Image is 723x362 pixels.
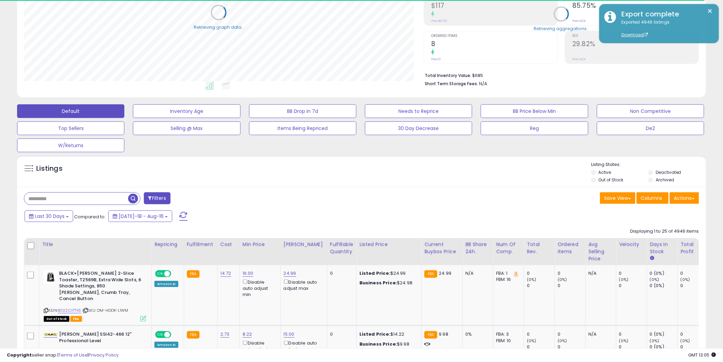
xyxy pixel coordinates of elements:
a: 16.00 [243,270,254,277]
button: BB Price Below Min [481,104,588,118]
small: Days In Stock. [650,255,654,261]
div: N/A [588,331,611,337]
div: Total Rev. [527,241,552,255]
div: Disable auto adjust max [284,339,322,353]
div: 0 [619,283,647,289]
div: 0 [527,331,555,337]
span: Last 30 Days [35,213,65,220]
span: | SKU: OM-HDDK-L1WM [82,308,128,313]
div: 0 [558,331,585,337]
label: Archived [656,177,674,183]
button: Needs to Reprice [365,104,472,118]
small: (0%) [527,277,536,282]
div: Listed Price [359,241,419,248]
div: 0 (0%) [650,270,678,276]
div: Export complete [616,9,714,19]
strong: Copyright [7,352,32,358]
a: Terms of Use [58,352,87,358]
span: 9.98 [439,331,449,337]
small: FBA [187,331,200,339]
div: Disable auto adjust max [284,278,322,292]
div: Min Price [243,241,278,248]
div: N/A [465,270,488,276]
div: Exported 4946 listings. [616,19,714,38]
b: Listed Price: [359,270,391,276]
small: (0%) [650,338,659,344]
span: [DATE]-18 - Aug-16 [119,213,164,220]
span: ON [156,332,164,338]
div: 0 [681,270,708,276]
small: (0%) [650,277,659,282]
div: seller snap | | [7,352,119,359]
div: $24.98 [359,280,416,286]
button: Selling @ Max [133,121,240,135]
div: $9.98 [359,341,416,347]
div: $24.99 [359,270,416,276]
small: (0%) [527,338,536,344]
div: 0 [527,270,555,276]
button: × [708,7,713,15]
a: 8.22 [243,331,252,338]
p: Listing States: [591,161,706,168]
b: Business Price: [359,280,397,286]
div: Disable auto adjust min [243,339,275,359]
div: BB Share 24h. [465,241,490,255]
a: Privacy Policy [88,352,119,358]
div: $14.22 [359,331,416,337]
div: FBA: 1 [496,270,519,276]
a: B002CVTT4S [58,308,81,313]
label: Deactivated [656,169,681,175]
small: (0%) [558,338,567,344]
button: De2 [597,121,704,135]
div: Disable auto adjust min [243,278,275,298]
div: Cost [220,241,237,248]
div: 0 [330,331,351,337]
span: 2025-09-16 13:05 GMT [688,352,716,358]
div: 0 [527,283,555,289]
div: 0 (0%) [650,331,678,337]
a: 2.73 [220,331,230,338]
div: 0 [558,283,585,289]
small: FBA [424,270,437,278]
div: 0 (0%) [650,283,678,289]
b: [PERSON_NAME] SSI42-466 12" Professional Level [59,331,142,346]
button: W/Returns [17,139,124,152]
span: ON [156,271,164,277]
div: Retrieving graph data.. [194,24,244,30]
div: 0 [619,331,647,337]
small: (0%) [558,277,567,282]
small: (0%) [681,338,690,344]
div: FBM: 16 [496,276,519,283]
div: N/A [588,270,611,276]
button: Actions [670,192,699,204]
label: Active [599,169,611,175]
b: Business Price: [359,341,397,347]
div: 0 [619,270,647,276]
button: [DATE]-18 - Aug-16 [108,210,172,222]
span: FBA [70,316,82,322]
div: FBA: 3 [496,331,519,337]
button: Columns [637,192,669,204]
div: 0 [681,331,708,337]
div: Num of Comp. [496,241,521,255]
div: Retrieving aggregations.. [534,26,589,32]
span: OFF [170,332,181,338]
a: 15.00 [284,331,295,338]
div: 0% [465,331,488,337]
div: [PERSON_NAME] [284,241,324,248]
button: BB Drop in 7d [249,104,356,118]
div: Fulfillable Quantity [330,241,354,255]
small: (0%) [681,277,690,282]
h5: Listings [36,164,63,173]
button: Last 30 Days [25,210,73,222]
b: Listed Price: [359,331,391,337]
div: 0 [330,270,351,276]
a: 14.72 [220,270,231,277]
div: Displaying 1 to 25 of 4946 items [630,228,699,235]
button: Top Sellers [17,121,124,135]
a: 24.99 [284,270,296,277]
span: Columns [641,195,663,202]
div: Ordered Items [558,241,583,255]
button: Non Competitive [597,104,704,118]
small: (0%) [619,338,629,344]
